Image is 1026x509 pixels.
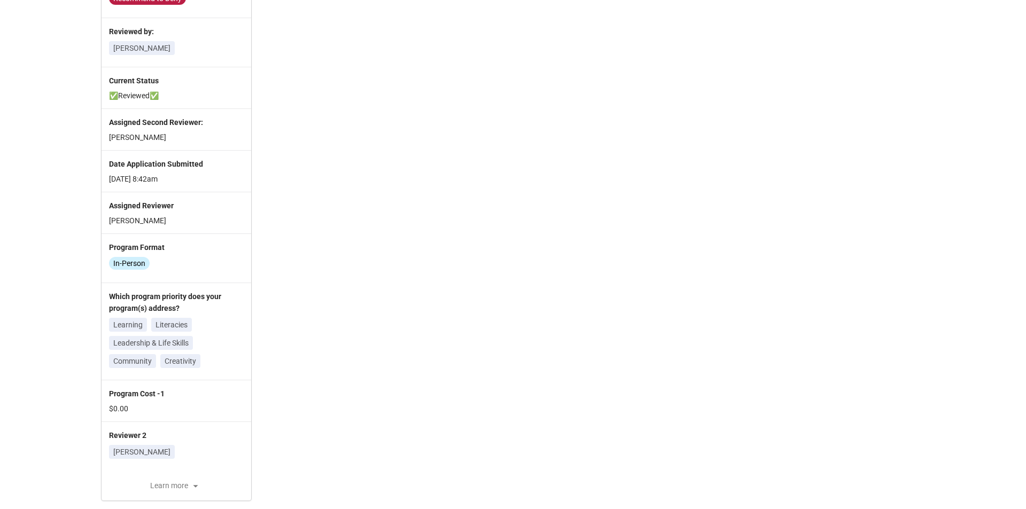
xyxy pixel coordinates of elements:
[109,118,203,127] b: Assigned Second Reviewer:
[109,90,244,101] p: ✅Reviewed✅
[109,160,203,168] b: Date Application Submitted
[156,319,188,330] p: Literacies
[109,403,244,414] p: $0.00
[109,201,174,210] b: Assigned Reviewer
[113,447,170,457] p: [PERSON_NAME]
[109,389,165,398] b: Program Cost -1
[113,356,152,366] p: Community
[109,27,154,36] b: Reviewed by:
[109,132,244,143] p: [PERSON_NAME]
[165,356,196,366] p: Creativity
[113,338,189,348] p: Leadership & Life Skills
[109,292,221,312] b: Which program priority does your program(s) address?
[109,174,244,184] p: [DATE] 8:42am
[113,319,143,330] p: Learning
[109,215,244,226] p: [PERSON_NAME]
[102,479,251,492] div: Learn more
[113,43,170,53] p: [PERSON_NAME]
[109,76,159,85] b: Current Status
[109,243,165,252] b: Program Format
[109,431,146,440] b: Reviewer 2
[109,257,150,270] div: In-Person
